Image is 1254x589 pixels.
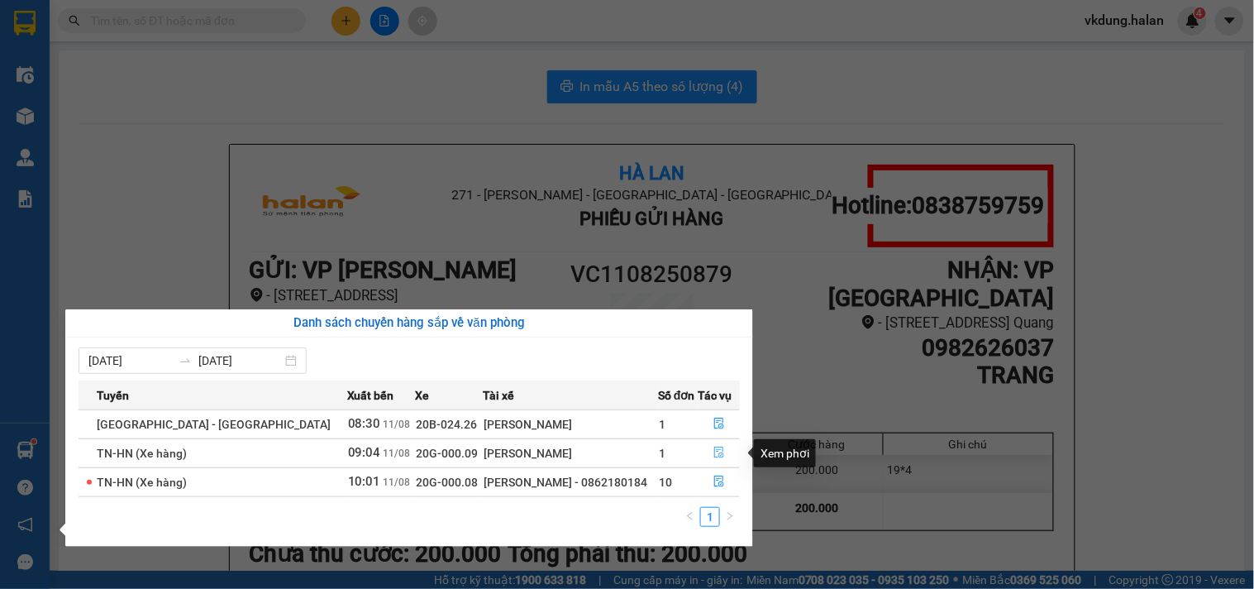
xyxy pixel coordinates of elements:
span: 11/08 [384,448,411,459]
span: 09:04 [348,445,381,460]
span: 08:30 [348,416,381,431]
li: Next Page [720,507,740,527]
span: file-done [713,418,725,431]
div: [PERSON_NAME] - 0862180184 [484,473,657,491]
span: Xuất bến [347,386,394,405]
li: 1 [700,507,720,527]
span: 10 [659,476,672,489]
span: left [685,511,695,521]
img: logo.jpg [21,21,145,103]
button: file-done [699,411,739,438]
span: Tài xế [483,386,514,405]
li: Previous Page [680,507,700,527]
input: Đến ngày [198,352,282,370]
span: 20G-000.09 [416,447,478,460]
b: GỬI : VP [PERSON_NAME] [21,113,288,140]
input: Từ ngày [88,352,172,370]
span: 1 [659,418,665,431]
span: Số đơn [658,386,695,405]
span: 11/08 [384,419,411,430]
button: left [680,507,700,527]
span: Tác vụ [698,386,732,405]
span: Tuyến [97,386,129,405]
div: Xem phơi [754,439,816,467]
span: 20G-000.08 [416,476,478,489]
div: Danh sách chuyến hàng sắp về văn phòng [79,314,740,333]
span: 1 [659,447,665,460]
span: TN-HN (Xe hàng) [97,476,187,489]
span: right [725,511,735,521]
li: 271 - [PERSON_NAME] - [GEOGRAPHIC_DATA] - [GEOGRAPHIC_DATA] [155,41,691,61]
span: file-done [713,476,725,489]
span: TN-HN (Xe hàng) [97,447,187,460]
span: Xe [415,386,429,405]
span: to [179,354,192,367]
button: file-done [699,469,739,496]
a: 1 [701,508,719,526]
span: 10:01 [348,474,381,489]
button: right [720,507,740,527]
div: [PERSON_NAME] [484,415,657,433]
span: [GEOGRAPHIC_DATA] - [GEOGRAPHIC_DATA] [97,418,331,431]
span: swap-right [179,354,192,367]
div: [PERSON_NAME] [484,444,657,462]
span: 11/08 [384,476,411,488]
span: file-done [713,447,725,460]
button: file-done [699,440,739,467]
span: 20B-024.26 [416,418,477,431]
